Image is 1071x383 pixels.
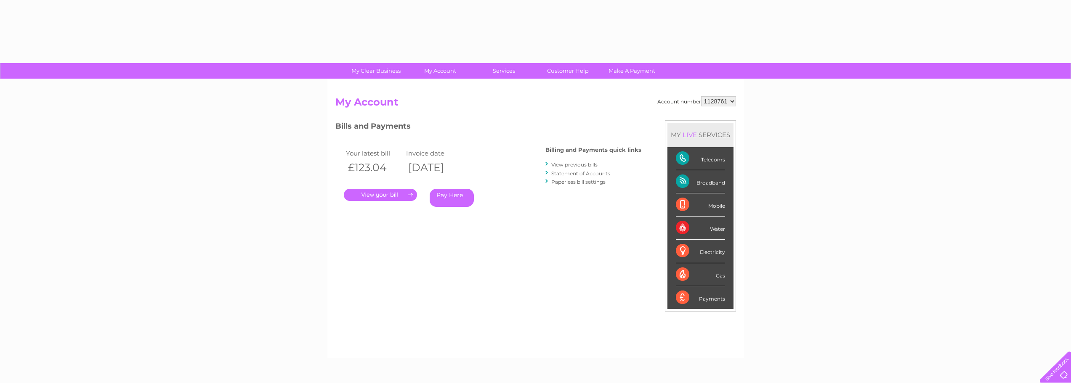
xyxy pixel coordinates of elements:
[681,131,699,139] div: LIVE
[657,96,736,106] div: Account number
[404,159,465,176] th: [DATE]
[551,161,598,168] a: View previous bills
[341,63,411,79] a: My Clear Business
[676,170,725,193] div: Broadband
[667,123,733,147] div: MY SERVICES
[533,63,603,79] a: Customer Help
[551,170,610,177] a: Statement of Accounts
[676,286,725,309] div: Payments
[335,96,736,112] h2: My Account
[676,147,725,170] div: Telecoms
[545,147,641,153] h4: Billing and Payments quick links
[404,148,465,159] td: Invoice date
[551,179,606,185] a: Paperless bill settings
[676,217,725,240] div: Water
[344,148,404,159] td: Your latest bill
[676,193,725,217] div: Mobile
[430,189,474,207] a: Pay Here
[335,120,641,135] h3: Bills and Payments
[469,63,539,79] a: Services
[676,263,725,286] div: Gas
[344,159,404,176] th: £123.04
[344,189,417,201] a: .
[405,63,475,79] a: My Account
[597,63,667,79] a: Make A Payment
[676,240,725,263] div: Electricity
